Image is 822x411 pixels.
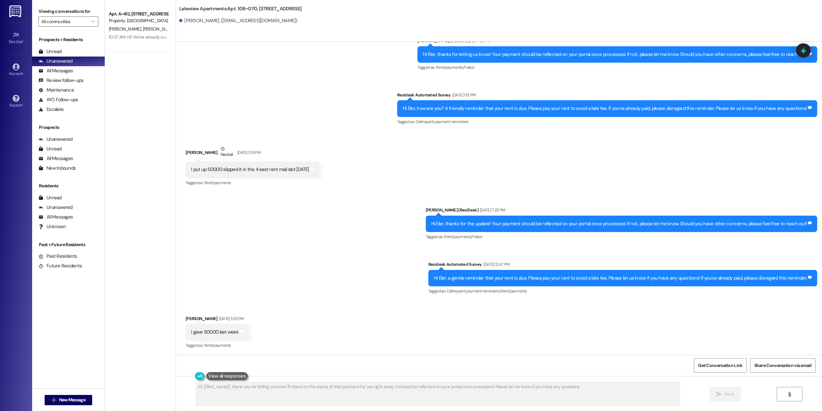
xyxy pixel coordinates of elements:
button: Send [710,387,741,401]
div: All Messages [39,214,73,220]
div: Tagged as: [417,63,817,72]
div: [PERSON_NAME] (ResiDesk) [426,207,818,216]
textarea: Hi {{first_name}}, thank you for letting us know! I'll check on the status of that payment for yo... [196,382,680,406]
div: Hi Eler, thanks for letting us know! Your payment should be reflected on your portal once process... [423,51,807,58]
div: Unread [39,146,62,152]
div: Tagged as: [426,232,818,241]
div: [PERSON_NAME] [186,146,319,161]
div: Tagged as: [186,178,319,187]
span: Rent/payments [500,288,527,294]
div: All Messages [39,67,73,74]
div: [DATE] 1:02 PM [218,315,244,322]
div: Apt. A~412, [STREET_ADDRESS] [109,11,168,17]
span: Share Conversation via email [754,362,811,369]
div: [PERSON_NAME] (ResiDesk) [417,37,817,46]
div: [PERSON_NAME] [186,315,249,324]
div: Future Residents [39,263,82,269]
div: Unanswered [39,204,73,211]
span: Rent/payments , [436,65,463,70]
div: WO Follow-ups [39,96,78,103]
span: [PERSON_NAME] [143,26,175,32]
div: [DATE] 7:23 PM [478,207,505,213]
div: All Messages [39,155,73,162]
div: Escalate [39,106,64,113]
div: Hi Eler, a gentle reminder that your rent is due. Please pay your rent to avoid a late fee. Pleas... [434,275,807,281]
div: Neutral [219,146,234,159]
a: Support [3,93,29,110]
span: Get Conversation Link [698,362,742,369]
div: Past + Future Residents [32,241,105,248]
div: [DATE] 1:13 PM [451,92,476,98]
a: Account [3,61,29,79]
div: Residents [32,183,105,189]
div: [DATE] 12:47 PM [482,261,510,268]
span: New Message [59,397,85,403]
div: Hi Eler, thanks for the update! Your payment should be reflected on your portal once processed. I... [431,220,807,227]
span: Praise [463,65,474,70]
div: Unknown [39,223,66,230]
div: Prospects [32,124,105,131]
button: New Message [45,395,92,405]
div: Hi Eler, how are you? A friendly reminder that your rent is due. Please pay your rent to avoid a ... [403,105,807,112]
button: Get Conversation Link [694,358,747,373]
div: 10:37 AM: Hi! We’ve already submitted the request for you. Once we hear back from the team, we’ll... [109,34,481,40]
span: • [23,39,24,43]
input: All communities [41,16,88,27]
div: Property: [GEOGRAPHIC_DATA] [109,17,168,24]
div: [DATE] 1:15 PM [236,149,261,156]
div: I gave 500.00 last week [191,329,239,335]
img: ResiDesk Logo [9,5,22,17]
a: Site Visit • [3,30,29,47]
div: Tagged as: [397,117,817,126]
i:  [91,19,95,24]
div: I put up 500.00 slipped it in the 4 east rent mail slot [DATE] [191,166,309,173]
span: Rent/payments , [444,234,471,239]
div: Review follow-ups [39,77,83,84]
div: [PERSON_NAME]. ([EMAIL_ADDRESS][DOMAIN_NAME]) [179,17,297,24]
div: New Inbounds [39,165,76,172]
div: Unread [39,48,62,55]
div: Residesk Automated Survey [397,92,817,101]
div: Past Residents [39,253,77,260]
div: Unread [39,194,62,201]
i:  [716,392,721,397]
b: Lakeview Apartments: Apt. 108~07O, [STREET_ADDRESS] [179,5,302,12]
span: Delinquent payment reminders [416,119,469,124]
span: Delinquent payment reminders , [447,288,500,294]
div: Maintenance [39,87,74,94]
label: Viewing conversations for [39,6,98,16]
div: Tagged as: [428,286,817,296]
span: [PERSON_NAME] [109,26,143,32]
div: Residesk Automated Survey [428,261,817,270]
div: Unanswered [39,136,73,143]
div: Prospects + Residents [32,36,105,43]
span: Rent/payments [204,343,231,348]
div: Unanswered [39,58,73,65]
div: Tagged as: [186,341,249,350]
span: Praise [471,234,482,239]
i:  [787,392,792,397]
button: Share Conversation via email [750,358,816,373]
i:  [51,398,56,403]
span: Send [724,391,734,398]
span: Rent/payments [204,180,231,185]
